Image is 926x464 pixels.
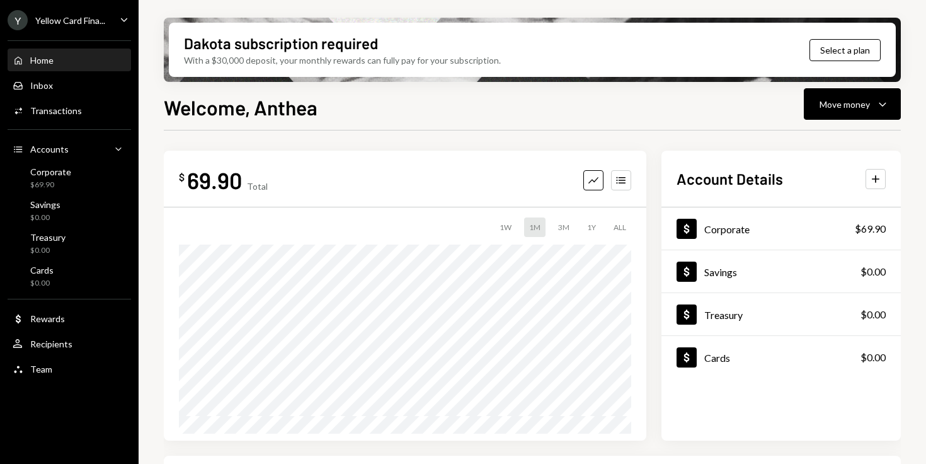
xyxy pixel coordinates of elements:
div: Y [8,10,28,30]
div: 69.90 [187,166,242,194]
div: Transactions [30,105,82,116]
div: ALL [609,217,631,237]
div: $0.00 [30,212,60,223]
a: Cards$0.00 [661,336,901,378]
div: $0.00 [860,350,886,365]
h1: Welcome, Anthea [164,95,317,120]
div: Corporate [704,223,750,235]
div: Dakota subscription required [184,33,378,54]
a: Treasury$0.00 [8,228,131,258]
a: Rewards [8,307,131,330]
a: Cards$0.00 [8,261,131,291]
div: Home [30,55,54,66]
div: Cards [30,265,54,275]
div: Treasury [704,309,743,321]
button: Select a plan [809,39,881,61]
div: $0.00 [860,264,886,279]
a: Team [8,357,131,380]
a: Savings$0.00 [661,250,901,293]
div: Team [30,364,52,374]
div: 1W [494,217,517,237]
div: 3M [553,217,574,237]
div: Savings [30,199,60,210]
div: $0.00 [30,278,54,289]
div: Inbox [30,80,53,91]
a: Recipients [8,332,131,355]
div: $0.00 [30,245,66,256]
div: $0.00 [860,307,886,322]
div: $69.90 [30,180,71,190]
div: Cards [704,352,730,364]
div: Move money [820,98,870,111]
div: $69.90 [855,221,886,236]
div: Savings [704,266,737,278]
h2: Account Details [677,168,783,189]
a: Transactions [8,99,131,122]
div: With a $30,000 deposit, your monthly rewards can fully pay for your subscription. [184,54,501,67]
div: Treasury [30,232,66,243]
a: Corporate$69.90 [661,207,901,250]
div: Rewards [30,313,65,324]
a: Savings$0.00 [8,195,131,226]
a: Treasury$0.00 [661,293,901,335]
a: Corporate$69.90 [8,163,131,193]
a: Home [8,49,131,71]
div: Recipients [30,339,72,349]
div: 1M [524,217,546,237]
a: Accounts [8,137,131,160]
div: 1Y [582,217,601,237]
a: Inbox [8,74,131,96]
div: Total [247,181,268,192]
button: Move money [804,88,901,120]
div: $ [179,171,185,183]
div: Yellow Card Fina... [35,15,105,26]
div: Accounts [30,144,69,154]
div: Corporate [30,166,71,177]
